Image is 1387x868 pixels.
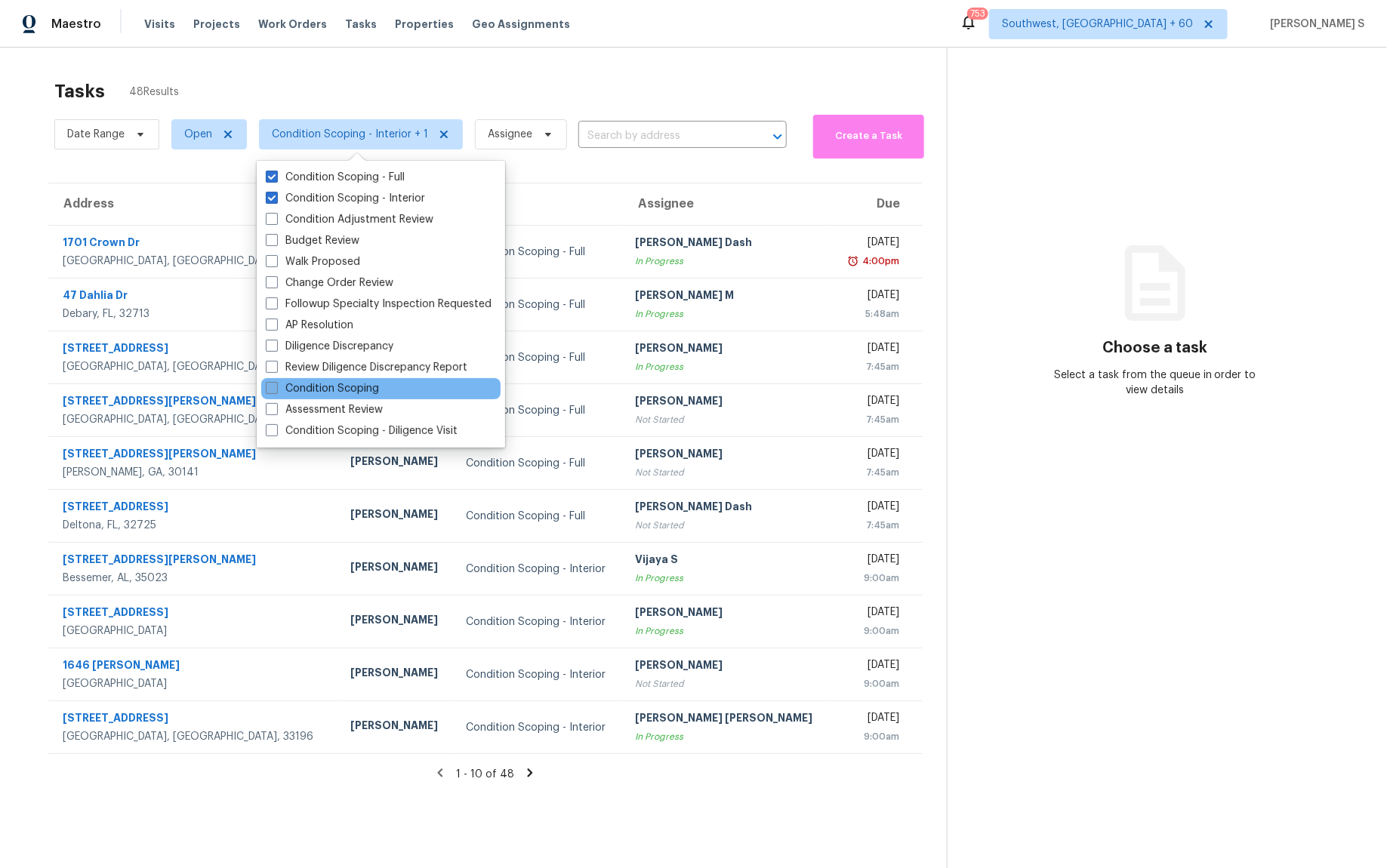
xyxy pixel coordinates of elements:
div: Not Started [636,676,820,691]
th: Due [832,183,923,226]
h3: Choose a task [1102,340,1207,356]
div: [PERSON_NAME] [636,657,820,676]
label: Condition Adjustment Review [266,212,433,227]
div: 9:00am [844,623,899,639]
div: [STREET_ADDRESS] [63,340,326,359]
label: Assessment Review [266,402,383,417]
div: 1701 Crown Dr [63,235,326,254]
div: Vijaya S [636,552,820,571]
div: [DATE] [844,235,899,254]
div: [PERSON_NAME] [636,393,820,412]
div: [DATE] [844,340,899,359]
div: Not Started [636,465,820,480]
img: Overdue Alarm Icon [847,254,859,269]
div: In Progress [636,359,820,374]
div: [DATE] [844,288,899,306]
div: 7:45am [844,518,899,533]
div: [PERSON_NAME] Dash [636,499,820,518]
div: 7:45am [844,465,899,480]
div: [DATE] [844,552,899,571]
label: Condition Scoping - Interior [266,191,425,206]
div: Condition Scoping - Full [466,509,612,524]
span: 1 - 10 of 48 [456,769,514,780]
div: [DATE] [844,710,899,729]
div: [DATE] [844,393,899,412]
button: Create a Task [813,115,924,159]
div: [PERSON_NAME] [636,446,820,465]
div: [STREET_ADDRESS] [63,710,326,729]
div: [STREET_ADDRESS] [63,499,326,518]
div: Condition Scoping - Full [466,245,612,260]
div: Condition Scoping - Interior [466,667,612,682]
span: Work Orders [258,17,327,32]
div: [GEOGRAPHIC_DATA], [GEOGRAPHIC_DATA], 78745 [63,254,326,269]
div: In Progress [636,254,820,269]
div: [PERSON_NAME] [PERSON_NAME] [636,710,820,729]
th: Type [454,183,624,226]
div: [DATE] [844,499,899,518]
th: Address [48,183,338,226]
div: 9:00am [844,676,899,691]
div: Bessemer, AL, 35023 [63,571,326,586]
span: Properties [395,17,454,32]
span: Date Range [67,127,125,142]
div: [DATE] [844,657,899,676]
div: Not Started [636,412,820,427]
div: 9:00am [844,729,899,744]
label: Budget Review [266,233,359,248]
div: Condition Scoping - Full [466,456,612,471]
input: Search by address [578,125,744,148]
div: [DATE] [844,605,899,623]
div: Not Started [636,518,820,533]
span: Geo Assignments [472,17,570,32]
th: Assignee [624,183,832,226]
div: Condition Scoping - Interior [466,720,612,735]
span: [PERSON_NAME] S [1264,17,1364,32]
div: [PERSON_NAME], GA, 30141 [63,465,326,480]
div: 753 [970,6,985,21]
span: Tasks [345,19,377,29]
div: [GEOGRAPHIC_DATA] [63,676,326,691]
div: [PERSON_NAME] [350,612,442,631]
div: [PERSON_NAME] [350,718,442,737]
label: Condition Scoping - Full [266,170,405,185]
div: [GEOGRAPHIC_DATA], [GEOGRAPHIC_DATA], 28117 [63,412,326,427]
span: Open [184,127,212,142]
div: [PERSON_NAME] [350,559,442,578]
label: Condition Scoping [266,381,379,396]
label: Followup Specialty Inspection Requested [266,297,492,312]
label: Condition Scoping - Diligence Visit [266,423,458,439]
div: 4:00pm [859,254,899,269]
div: 1646 [PERSON_NAME] [63,657,326,676]
label: Diligence Discrepancy [266,339,393,354]
span: Southwest, [GEOGRAPHIC_DATA] + 60 [1002,17,1193,32]
div: [GEOGRAPHIC_DATA], [GEOGRAPHIC_DATA], 27612 [63,359,326,374]
span: 48 Results [129,85,179,100]
div: In Progress [636,729,820,744]
div: Deltona, FL, 32725 [63,518,326,533]
div: 7:45am [844,412,899,427]
div: [PERSON_NAME] Dash [636,235,820,254]
div: Condition Scoping - Full [466,403,612,418]
div: [STREET_ADDRESS][PERSON_NAME] [63,393,326,412]
div: 9:00am [844,571,899,586]
span: Assignee [488,127,532,142]
div: Condition Scoping - Full [466,350,612,365]
div: Condition Scoping - Interior [466,562,612,577]
label: Walk Proposed [266,254,360,269]
div: In Progress [636,623,820,639]
div: [GEOGRAPHIC_DATA], [GEOGRAPHIC_DATA], 33196 [63,729,326,744]
button: Open [767,126,788,147]
h2: Tasks [54,84,105,99]
div: [STREET_ADDRESS][PERSON_NAME] [63,446,326,465]
div: [STREET_ADDRESS] [63,605,326,623]
span: Condition Scoping - Interior + 1 [272,127,428,142]
span: Projects [193,17,240,32]
div: [PERSON_NAME] [350,665,442,684]
label: AP Resolution [266,318,353,333]
div: [PERSON_NAME] [350,454,442,472]
div: Debary, FL, 32713 [63,306,326,322]
div: [PERSON_NAME] M [636,288,820,306]
div: [PERSON_NAME] [636,605,820,623]
div: Condition Scoping - Interior [466,614,612,629]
